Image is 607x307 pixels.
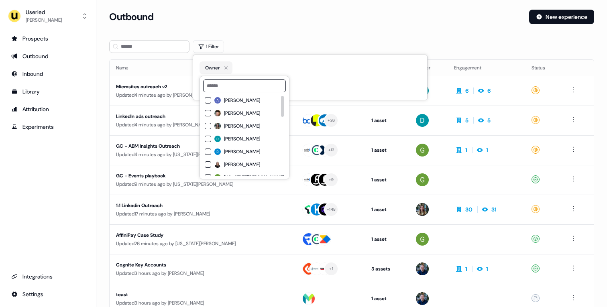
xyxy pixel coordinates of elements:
[200,61,232,74] button: Owner
[525,60,562,76] th: Status
[116,172,268,180] div: GC - Events playbook
[193,40,224,53] button: 1 Filter
[371,265,403,273] div: 3 assets
[487,116,491,124] div: 5
[416,233,429,246] img: Georgia
[465,205,473,213] div: 30
[224,161,260,168] span: [PERSON_NAME]
[465,146,467,154] div: 1
[214,148,221,155] img: member avatar
[11,87,85,96] div: Library
[487,87,491,95] div: 6
[116,269,289,277] div: Updated 3 hours ago by [PERSON_NAME]
[116,83,268,91] div: Microsites outreach v2
[116,112,268,120] div: LinkedIn ads outreach
[204,64,220,72] div: Owner
[224,110,260,116] span: [PERSON_NAME]
[11,70,85,78] div: Inbound
[11,272,85,281] div: Integrations
[116,180,289,188] div: Updated 9 minutes ago by [US_STATE][PERSON_NAME]
[6,85,90,98] a: Go to templates
[224,123,260,129] span: [PERSON_NAME]
[116,299,289,307] div: Updated 3 hours ago by [PERSON_NAME]
[416,292,429,305] img: James
[329,176,334,183] div: + 9
[416,203,429,216] img: Charlotte
[6,32,90,45] a: Go to prospects
[409,60,448,76] th: Owner
[11,52,85,60] div: Outbound
[116,91,289,99] div: Updated 4 minutes ago by [PERSON_NAME]
[214,161,221,168] img: member avatar
[465,87,468,95] div: 6
[328,146,334,154] div: + 12
[224,148,260,155] span: [PERSON_NAME]
[116,121,289,129] div: Updated 4 minutes ago by [PERSON_NAME]
[26,16,62,24] div: [PERSON_NAME]
[11,290,85,298] div: Settings
[116,142,268,150] div: GC - ABM Insights Outreach
[371,146,403,154] div: 1 asset
[416,173,429,186] img: Georgia
[6,288,90,301] a: Go to integrations
[465,265,467,273] div: 1
[224,174,284,181] span: [US_STATE][PERSON_NAME]
[6,120,90,133] a: Go to experiments
[329,265,333,272] div: + 1
[116,240,289,248] div: Updated 26 minutes ago by [US_STATE][PERSON_NAME]
[116,150,289,159] div: Updated 4 minutes ago by [US_STATE][PERSON_NAME]
[371,205,403,213] div: 1 asset
[11,35,85,43] div: Prospects
[6,6,90,26] button: Userled[PERSON_NAME]
[371,116,403,124] div: 1 asset
[109,11,153,23] h3: Outbound
[214,97,221,104] img: member avatar
[6,270,90,283] a: Go to integrations
[486,146,488,154] div: 1
[529,10,594,24] button: New experience
[224,136,260,142] span: [PERSON_NAME]
[416,144,429,157] img: Georgia
[11,123,85,131] div: Experiments
[371,176,403,184] div: 1 asset
[214,174,221,181] img: member avatar
[116,291,268,299] div: teast
[6,50,90,63] a: Go to outbound experience
[371,235,403,243] div: 1 asset
[328,117,335,124] div: + 26
[26,8,62,16] div: Userled
[491,205,497,213] div: 31
[224,97,260,104] span: [PERSON_NAME]
[214,110,221,116] img: member avatar
[214,136,221,142] img: member avatar
[486,265,488,273] div: 1
[116,210,289,218] div: Updated 17 minutes ago by [PERSON_NAME]
[11,105,85,113] div: Attribution
[6,67,90,80] a: Go to Inbound
[416,114,429,127] img: David
[110,60,295,76] th: Name
[465,116,468,124] div: 5
[116,261,268,269] div: Cognite Key Accounts
[6,103,90,116] a: Go to attribution
[116,231,268,239] div: AffiniPay Case Study
[116,201,268,209] div: 1:1 Linkedin Outreach
[214,123,221,129] img: member avatar
[371,295,403,303] div: 1 asset
[327,206,336,213] div: + 148
[448,60,525,76] th: Engagement
[416,262,429,275] img: James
